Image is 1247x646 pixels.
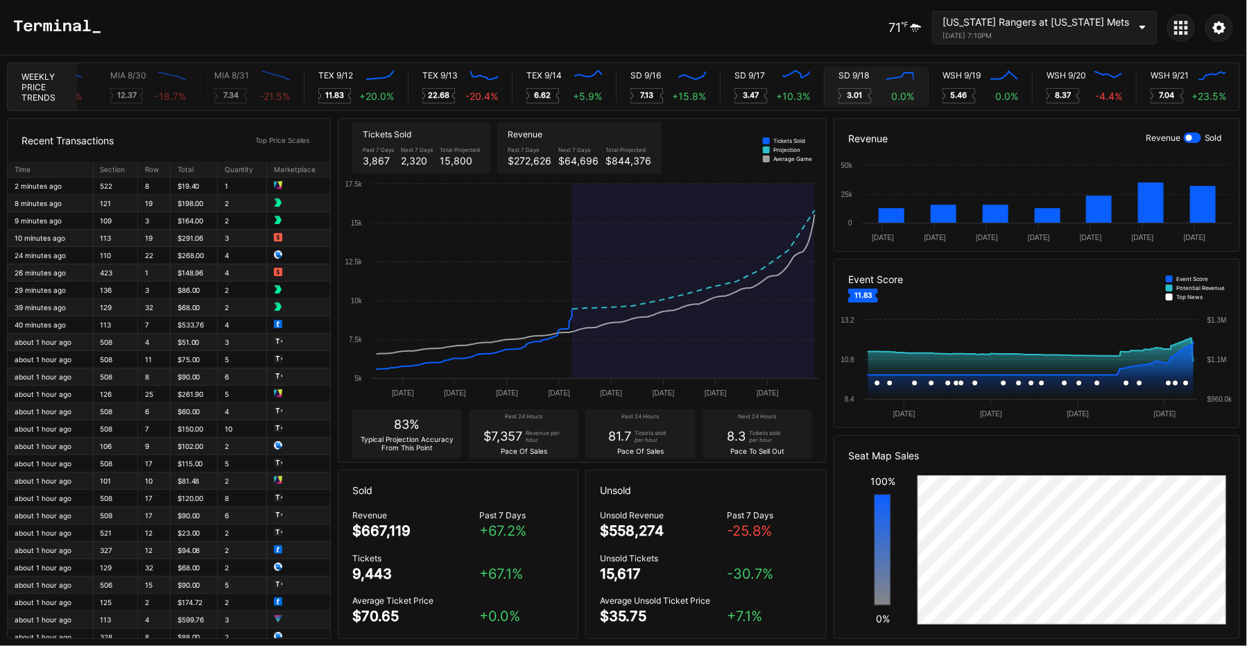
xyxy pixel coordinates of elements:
div: about 1 hour ago [15,442,86,450]
td: 2 [217,299,266,316]
text: 7.34 [223,90,239,100]
td: 129 [93,559,138,577]
div: + 5.9 % [573,90,602,102]
div: Past 7 Days [363,146,394,153]
div: about 1 hour ago [15,355,86,364]
td: 1 [138,264,170,282]
td: $115.00 [170,455,217,473]
td: $174.72 [170,594,217,611]
div: 9 minutes ago [15,216,86,225]
text: 13.2 [841,316,855,324]
div: about 1 hour ago [15,598,86,606]
div: Next 7 Days [558,146,599,153]
div: 0% [876,613,890,624]
div: $35.75 [600,608,646,624]
div: Typical Projection Accuracy From This Point [359,435,455,452]
text: $1.1M [1207,356,1227,364]
td: 5 [217,351,266,368]
td: $150.00 [170,420,217,438]
div: TEX 9/13 [422,70,458,80]
text: 8.4 [845,396,854,403]
td: 113 [93,230,138,247]
div: about 1 hour ago [15,459,86,468]
text: 17.5k [345,180,362,188]
div: Sold [1205,133,1222,143]
text: 25k [841,191,853,198]
div: $558,274 [600,522,664,539]
div: $667,119 [352,522,411,539]
img: 45974bcc7eb787447536.png [274,545,282,554]
div: -4.4 % [1095,90,1122,102]
div: about 1 hour ago [15,477,86,485]
td: $23.00 [170,525,217,542]
text: [DATE] [1028,234,1050,241]
td: $90.00 [170,577,217,594]
div: [US_STATE] Rangers at [US_STATE] Mets [943,16,1129,28]
div: [DATE] 7:10PM [943,31,1129,40]
td: $68.00 [170,299,217,316]
td: 508 [93,368,138,386]
div: about 1 hour ago [15,529,86,537]
div: 81.7 [608,429,631,443]
text: 8.37 [1055,90,1071,100]
div: $7,357 [483,429,522,443]
text: 7.5k [349,336,363,343]
div: 83% [394,417,420,432]
img: 7c694e75740273bc7910.png [274,303,282,311]
div: Average Ticket Price [352,595,479,606]
td: 423 [93,264,138,282]
div: -18.7 % [155,90,186,102]
text: 50k [841,162,853,169]
text: [DATE] [705,389,727,397]
text: [DATE] [893,410,915,418]
td: 3 [138,212,170,230]
div: Tickets sold per hour [749,430,787,443]
div: Weekly Price Trends [8,63,77,110]
td: 3 [217,230,266,247]
img: 6afde86b50241f8a6c64.png [274,632,282,640]
div: + 10.3 % [776,90,810,102]
div: 2 minutes ago [15,182,86,190]
td: 17 [138,507,170,525]
div: 8 minutes ago [15,199,86,207]
div: Next 24 Hours [709,413,805,422]
text: 15k [351,219,363,227]
td: 121 [93,195,138,212]
td: $261.90 [170,386,217,403]
div: Unsold Tickets [600,553,727,563]
td: 126 [93,386,138,403]
text: [DATE] [757,389,779,397]
td: 3 [217,334,266,351]
div: 0.0 % [891,90,914,102]
div: about 1 hour ago [15,407,86,416]
text: [DATE] [976,234,998,241]
td: 5 [217,386,266,403]
td: $19.40 [170,178,217,195]
td: 3 [138,282,170,299]
div: about 1 hour ago [15,511,86,520]
div: + 67.2 % [479,522,564,539]
td: 506 [93,577,138,594]
td: 508 [93,490,138,507]
img: 11375d9cff1df7562b3f.png [274,459,282,467]
div: Seat Map Sales [834,436,1239,475]
td: 6 [217,507,266,525]
td: $268.00 [170,247,217,264]
td: 7 [138,316,170,334]
img: 11375d9cff1df7562b3f.png [274,337,282,346]
div: about 1 hour ago [15,546,86,554]
div: 29 minutes ago [15,286,86,294]
div: $70.65 [352,608,399,624]
div: 100% [870,475,895,487]
td: 101 [93,473,138,490]
div: about 1 hour ago [15,338,86,346]
text: 22.68 [428,90,449,100]
td: 125 [93,594,138,611]
td: 10 [217,420,266,438]
td: 8 [138,178,170,195]
div: 8.3 [727,429,746,443]
td: $81.48 [170,473,217,490]
div: Past 7 Days [508,146,551,153]
img: 7c694e75740273bc7910.png [274,198,282,207]
text: [DATE] [444,389,466,397]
